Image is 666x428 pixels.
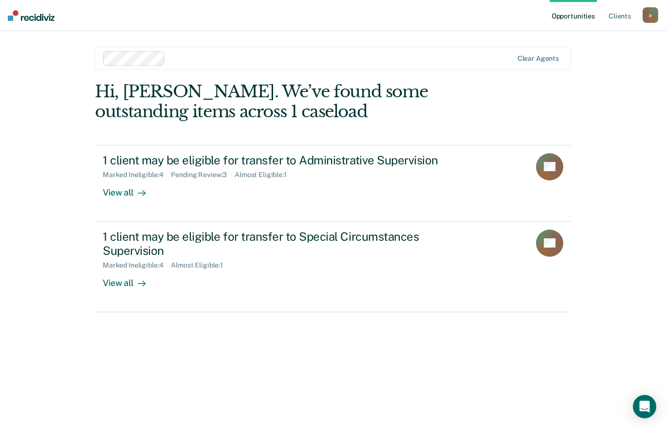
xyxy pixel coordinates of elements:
button: a [643,7,658,23]
div: Marked Ineligible : 4 [103,171,171,179]
div: View all [103,179,157,198]
div: Hi, [PERSON_NAME]. We’ve found some outstanding items across 1 caseload [95,82,476,122]
div: Clear agents [518,54,559,63]
div: View all [103,269,157,288]
a: 1 client may be eligible for transfer to Administrative SupervisionMarked Ineligible:4Pending Rev... [95,145,571,222]
div: 1 client may be eligible for transfer to Administrative Supervision [103,153,444,167]
div: Open Intercom Messenger [633,395,656,418]
img: Recidiviz [8,10,55,21]
div: Marked Ineligible : 4 [103,261,171,269]
div: Almost Eligible : 1 [171,261,231,269]
div: Pending Review : 3 [171,171,235,179]
div: 1 client may be eligible for transfer to Special Circumstances Supervision [103,230,444,258]
a: 1 client may be eligible for transfer to Special Circumstances SupervisionMarked Ineligible:4Almo... [95,222,571,312]
div: Almost Eligible : 1 [235,171,295,179]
